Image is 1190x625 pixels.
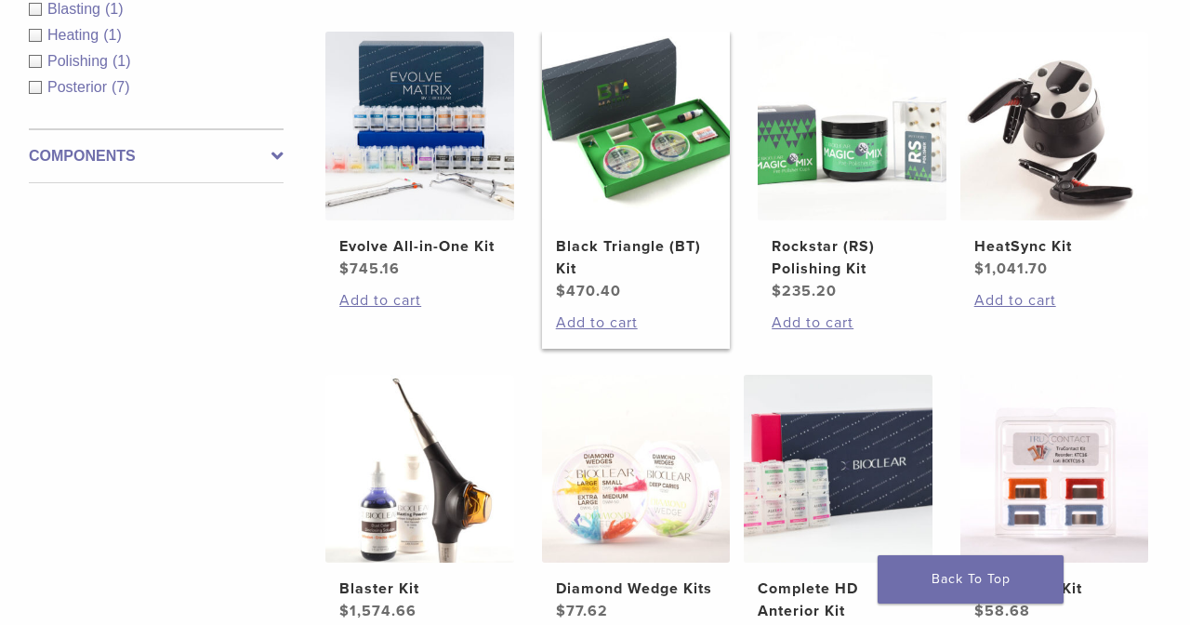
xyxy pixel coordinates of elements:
[47,53,112,69] span: Polishing
[974,235,1134,258] h2: HeatSync Kit
[103,27,122,43] span: (1)
[339,578,499,600] h2: Blaster Kit
[325,375,514,623] a: Blaster KitBlaster Kit $1,574.66
[112,79,130,95] span: (7)
[960,32,1149,220] img: HeatSync Kit
[556,602,566,620] span: $
[556,235,716,280] h2: Black Triangle (BT) Kit
[325,32,514,280] a: Evolve All-in-One KitEvolve All-in-One Kit $745.16
[542,375,731,623] a: Diamond Wedge KitsDiamond Wedge Kits $77.62
[29,145,284,167] label: Components
[744,375,932,564] img: Complete HD Anterior Kit
[758,32,946,302] a: Rockstar (RS) Polishing KitRockstar (RS) Polishing Kit $235.20
[878,555,1064,604] a: Back To Top
[758,32,946,220] img: Rockstar (RS) Polishing Kit
[960,375,1149,623] a: TruContact KitTruContact Kit $58.68
[960,32,1149,280] a: HeatSync KitHeatSync Kit $1,041.70
[772,282,837,300] bdi: 235.20
[339,602,416,620] bdi: 1,574.66
[960,375,1149,564] img: TruContact Kit
[542,375,731,564] img: Diamond Wedge Kits
[974,602,985,620] span: $
[758,578,918,622] h2: Complete HD Anterior Kit
[556,602,608,620] bdi: 77.62
[772,312,932,334] a: Add to cart: “Rockstar (RS) Polishing Kit”
[325,375,514,564] img: Blaster Kit
[556,578,716,600] h2: Diamond Wedge Kits
[974,602,1030,620] bdi: 58.68
[772,282,782,300] span: $
[47,79,112,95] span: Posterior
[47,27,103,43] span: Heating
[556,282,621,300] bdi: 470.40
[556,312,716,334] a: Add to cart: “Black Triangle (BT) Kit”
[325,32,514,220] img: Evolve All-in-One Kit
[772,235,932,280] h2: Rockstar (RS) Polishing Kit
[556,282,566,300] span: $
[542,32,731,302] a: Black Triangle (BT) KitBlack Triangle (BT) Kit $470.40
[339,259,400,278] bdi: 745.16
[339,259,350,278] span: $
[47,1,105,17] span: Blasting
[112,53,131,69] span: (1)
[542,32,731,220] img: Black Triangle (BT) Kit
[974,259,1048,278] bdi: 1,041.70
[974,259,985,278] span: $
[105,1,124,17] span: (1)
[339,235,499,258] h2: Evolve All-in-One Kit
[339,289,499,312] a: Add to cart: “Evolve All-in-One Kit”
[974,289,1134,312] a: Add to cart: “HeatSync Kit”
[339,602,350,620] span: $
